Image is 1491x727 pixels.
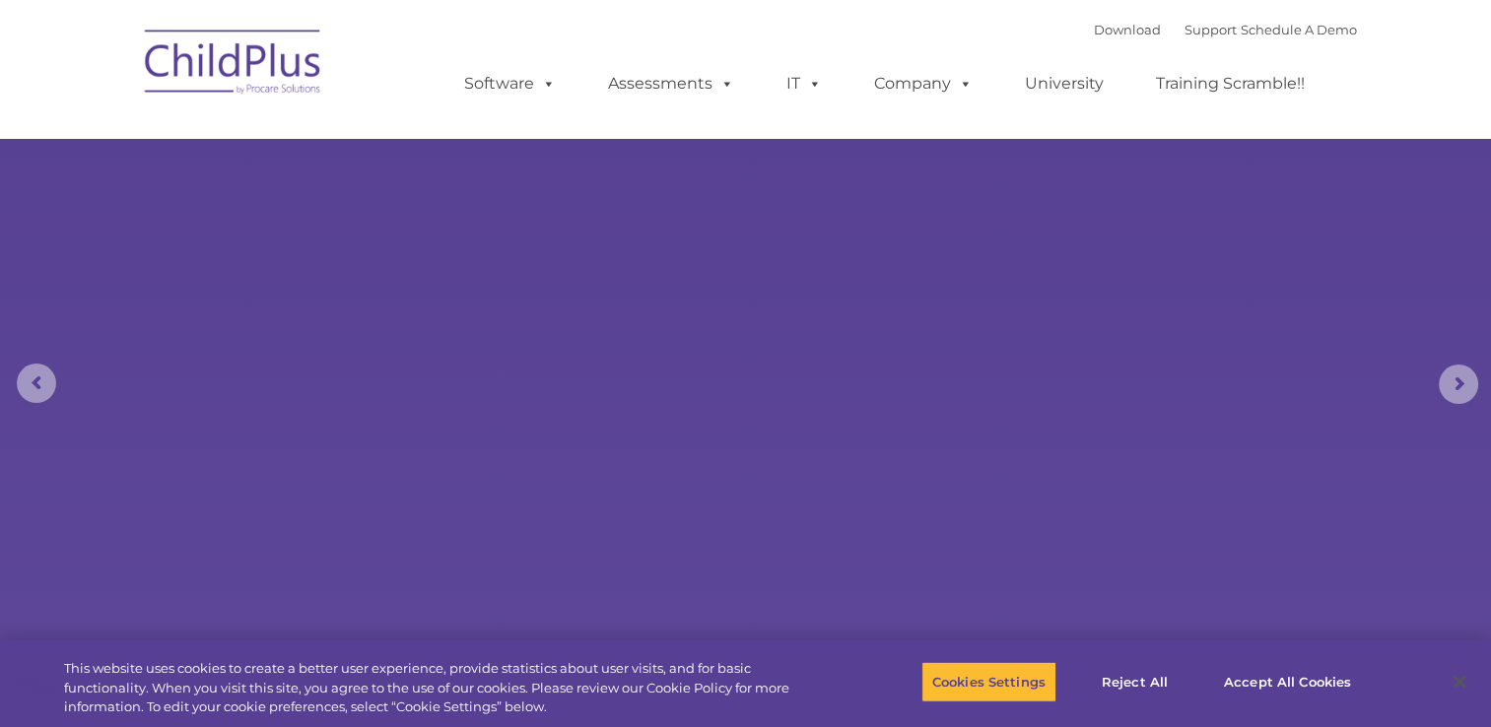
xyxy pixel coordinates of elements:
a: Schedule A Demo [1241,22,1357,37]
a: Software [444,64,576,103]
a: Assessments [588,64,754,103]
a: Download [1094,22,1161,37]
span: Last name [274,130,334,145]
button: Reject All [1073,661,1196,702]
span: Phone number [274,211,358,226]
font: | [1094,22,1357,37]
a: IT [767,64,842,103]
a: Support [1185,22,1237,37]
img: ChildPlus by Procare Solutions [135,16,332,114]
a: Training Scramble!! [1136,64,1324,103]
button: Cookies Settings [921,661,1056,702]
button: Accept All Cookies [1213,661,1362,702]
button: Close [1438,660,1481,703]
div: This website uses cookies to create a better user experience, provide statistics about user visit... [64,659,820,717]
a: University [1005,64,1123,103]
a: Company [854,64,992,103]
